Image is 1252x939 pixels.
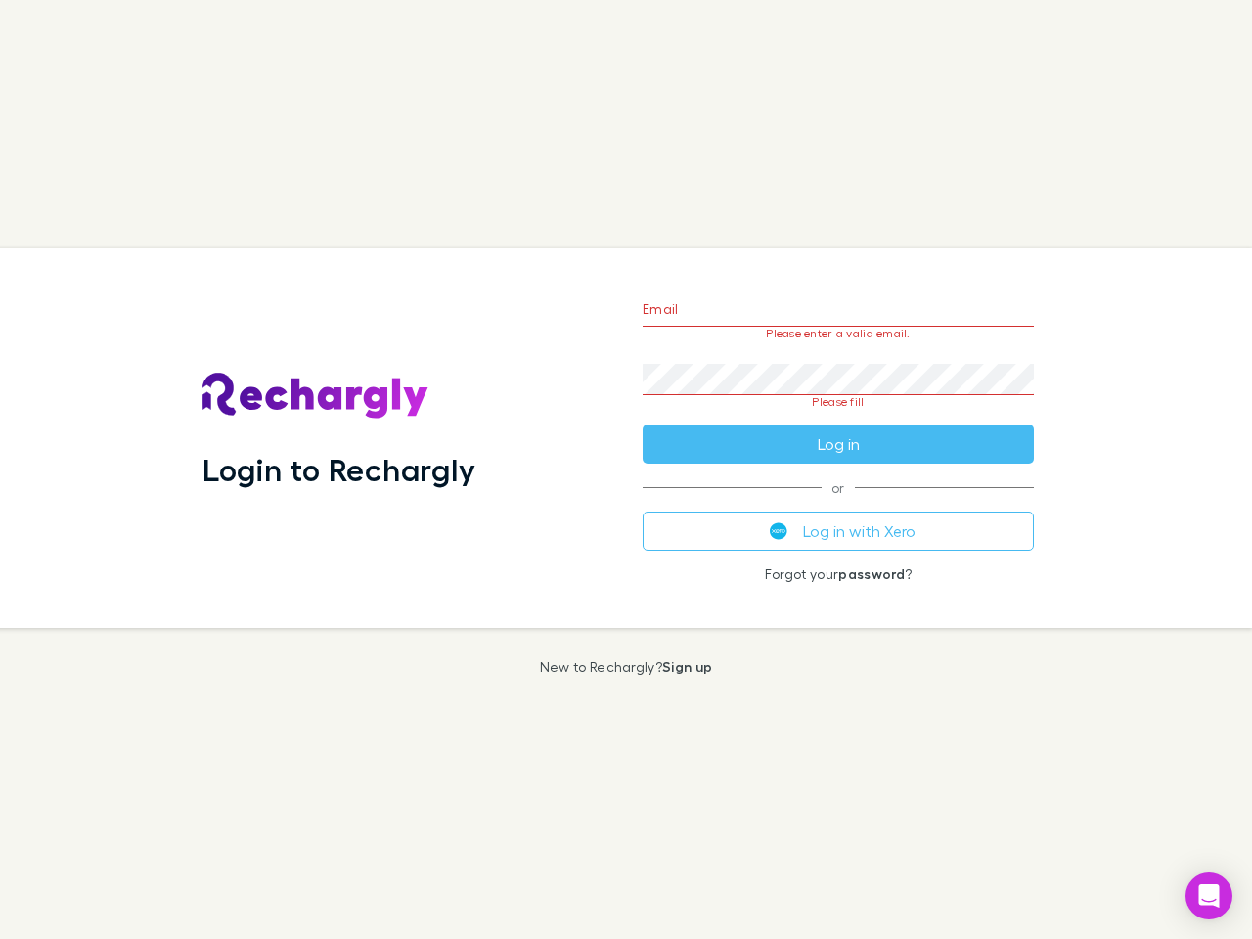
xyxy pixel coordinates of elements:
button: Log in with Xero [643,512,1034,551]
h1: Login to Rechargly [202,451,475,488]
a: password [838,565,905,582]
button: Log in [643,425,1034,464]
p: Please fill [643,395,1034,409]
span: or [643,487,1034,488]
p: Forgot your ? [643,566,1034,582]
div: Open Intercom Messenger [1185,872,1232,919]
img: Xero's logo [770,522,787,540]
a: Sign up [662,658,712,675]
p: Please enter a valid email. [643,327,1034,340]
p: New to Rechargly? [540,659,713,675]
img: Rechargly's Logo [202,373,429,420]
